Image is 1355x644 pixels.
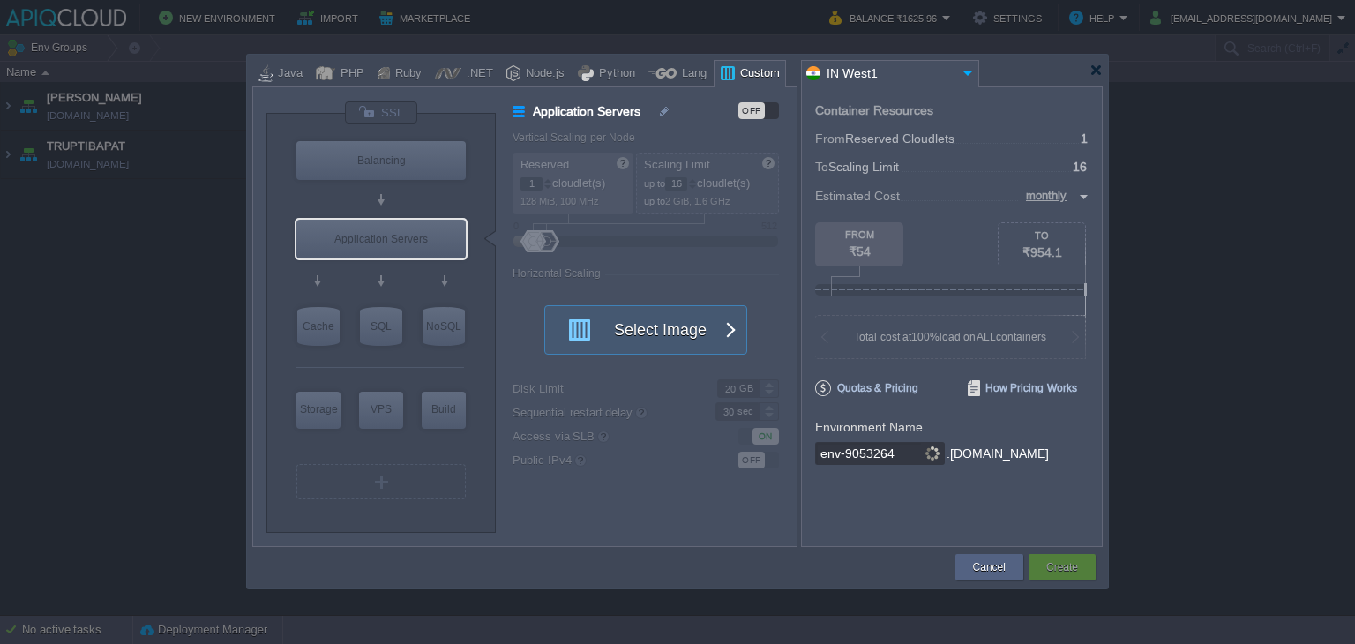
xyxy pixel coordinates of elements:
div: .NET [461,61,493,87]
div: Python [594,61,635,87]
div: VPS [359,392,403,427]
div: OFF [738,102,765,119]
span: Quotas & Pricing [815,380,918,396]
div: Custom [735,61,780,87]
span: How Pricing Works [968,380,1077,396]
div: NoSQL Databases [423,307,465,346]
div: Storage Containers [296,392,341,429]
div: Container Resources [815,104,933,117]
div: Lang [677,61,707,87]
button: Create [1046,558,1078,576]
div: Build [422,392,466,427]
button: Select Image [557,306,715,354]
div: Create New Layer [296,464,466,499]
div: Cache [297,307,340,346]
div: PHP [335,61,364,87]
div: Application Servers [296,220,466,258]
div: Balancing [296,141,466,180]
button: Cancel [973,558,1006,576]
div: Node.js [520,61,565,87]
div: Build Node [422,392,466,429]
div: Elastic VPS [359,392,403,429]
div: .[DOMAIN_NAME] [947,442,1049,466]
div: Ruby [390,61,422,87]
div: Storage [296,392,341,427]
label: Environment Name [815,420,923,434]
div: SQL Databases [360,307,402,346]
div: NoSQL [423,307,465,346]
div: Load Balancer [296,141,466,180]
div: Java [273,61,303,87]
div: SQL [360,307,402,346]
